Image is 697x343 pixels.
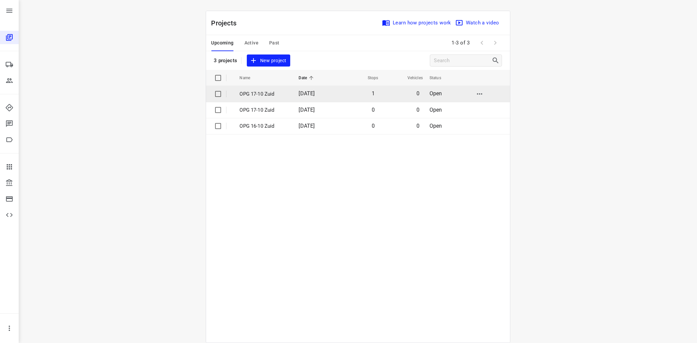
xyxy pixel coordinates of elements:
p: OPG 17-10 Zuid [240,90,289,98]
span: Stops [359,74,378,82]
span: [DATE] [299,90,315,97]
span: Next Page [489,36,502,49]
span: Date [299,74,316,82]
span: 0 [416,90,419,97]
span: 0 [372,107,375,113]
span: Open [429,107,442,113]
div: Search [492,56,502,65]
span: Past [269,39,280,47]
span: Status [429,74,450,82]
span: Previous Page [475,36,489,49]
span: Name [240,74,259,82]
span: [DATE] [299,123,315,129]
span: New project [251,56,286,65]
p: OPG 17-10 Zuid [240,106,289,114]
span: Open [429,123,442,129]
span: 1-3 of 3 [449,36,473,50]
span: Vehicles [399,74,423,82]
p: 3 projects [214,58,237,64]
span: 0 [372,123,375,129]
span: Active [244,39,258,47]
span: 0 [416,123,419,129]
input: Search projects [434,55,492,66]
p: Projects [211,18,242,28]
p: OPG 16-10 Zuid [240,122,289,130]
span: [DATE] [299,107,315,113]
button: New project [247,54,290,67]
span: Open [429,90,442,97]
span: Upcoming [211,39,234,47]
span: 0 [416,107,419,113]
span: 1 [372,90,375,97]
